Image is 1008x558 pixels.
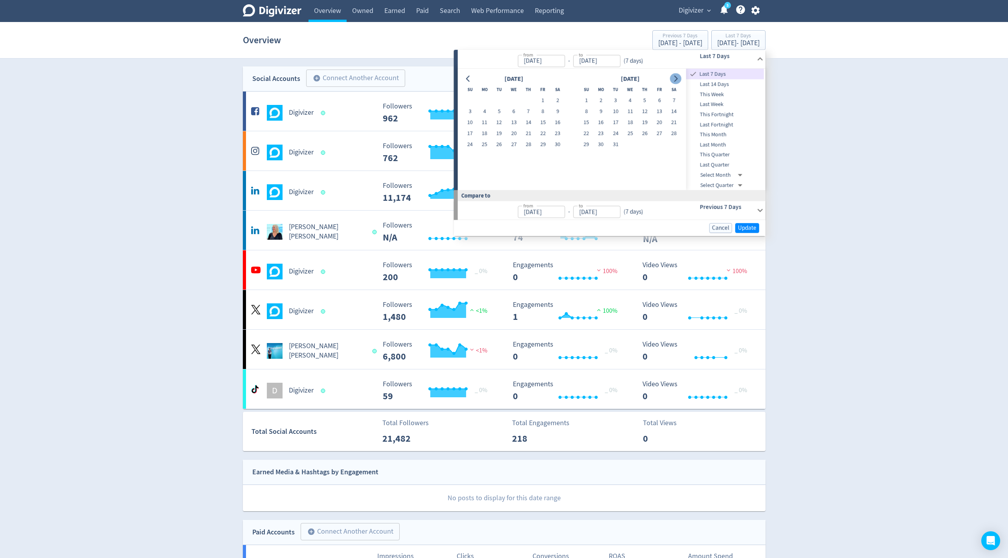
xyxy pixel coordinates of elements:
button: 6 [507,106,521,117]
span: _ 0% [734,307,747,315]
p: Total Followers [382,418,429,428]
button: 27 [507,139,521,150]
div: This Month [686,130,764,140]
h5: Digivizer [289,148,314,157]
span: This Quarter [686,151,764,159]
span: add_circle [313,74,321,82]
div: ( 7 days ) [620,56,646,65]
th: Tuesday [492,84,507,95]
h6: Previous 7 Days [700,202,753,212]
img: negative-performance.svg [725,267,733,273]
p: No posts to display for this date range [243,485,766,511]
p: 0 [643,431,688,446]
div: Total Social Accounts [252,426,377,437]
p: 218 [512,431,557,446]
span: Data last synced: 16 Sep 2025, 6:02pm (AEST) [373,230,379,234]
img: Digivizer undefined [267,264,283,279]
svg: Followers 762 [379,142,497,163]
span: Data last synced: 16 Sep 2025, 8:02pm (AEST) [321,151,327,155]
button: 10 [463,117,477,128]
div: This Quarter [686,150,764,160]
span: Data last synced: 16 Sep 2025, 6:02pm (AEST) [321,190,327,195]
svg: Engagements 1 [509,301,627,322]
button: 16 [594,117,608,128]
span: <1% [468,307,487,315]
span: _ 0% [475,267,487,275]
svg: Followers 962 [379,103,497,123]
img: positive-performance.svg [595,307,603,313]
img: positive-performance.svg [468,307,476,313]
div: Last 14 Days [686,79,764,90]
th: Thursday [521,84,536,95]
button: 8 [579,106,593,117]
button: 3 [463,106,477,117]
button: 5 [492,106,507,117]
img: negative-performance.svg [468,347,476,352]
div: [DATE] - [DATE] [717,40,760,47]
p: Total Engagements [512,418,569,428]
svg: Followers 11,174 [379,182,497,203]
h5: [PERSON_NAME] [PERSON_NAME] [289,222,365,241]
div: Earned Media & Hashtags by Engagement [252,466,378,478]
button: 16 [550,117,565,128]
button: 15 [536,117,550,128]
button: 26 [637,128,652,139]
button: Last 7 Days[DATE]- [DATE] [711,30,766,50]
th: Saturday [666,84,681,95]
a: Connect Another Account [300,71,405,87]
button: 4 [477,106,492,117]
button: Previous 7 Days[DATE] - [DATE] [652,30,708,50]
a: Digivizer undefinedDigivizer Followers 962 Followers 962 <1% Engagements 3 Engagements 3 100% Vid... [243,92,766,131]
a: Digivizer undefinedDigivizer Followers 762 Followers 762 <1% Engagements 8 Engagements 8 27% Vide... [243,131,766,171]
span: Last 14 Days [686,80,764,89]
p: 21,482 [382,431,428,446]
button: 3 [608,95,623,106]
a: Connect Another Account [295,524,400,540]
div: Last 7 Days [717,33,760,40]
button: 10 [608,106,623,117]
h5: Digivizer [289,307,314,316]
div: Last 7 Days [686,69,764,79]
th: Friday [652,84,666,95]
img: negative-performance.svg [595,267,603,273]
button: 20 [507,128,521,139]
svg: Followers 59 [379,380,497,401]
button: 26 [492,139,507,150]
button: 1 [536,95,550,106]
span: This Fortnight [686,110,764,119]
button: 27 [652,128,666,139]
button: 30 [594,139,608,150]
button: 4 [623,95,637,106]
button: 5 [637,95,652,106]
button: 14 [666,106,681,117]
span: Last 7 Days [698,70,764,79]
th: Wednesday [507,84,521,95]
div: This Week [686,90,764,100]
p: N/A [643,232,688,246]
button: 21 [666,117,681,128]
div: This Fortnight [686,110,764,120]
text: 5 [726,3,728,8]
button: 21 [521,128,536,139]
h1: Overview [243,28,281,53]
div: Last Week [686,99,764,110]
svg: Engagements 0 [509,341,627,362]
div: Last Fortnight [686,119,764,130]
p: Total Views [643,418,688,428]
svg: Video Views 0 [639,380,756,401]
button: Go to previous month [463,73,474,84]
label: from [523,51,533,58]
th: Tuesday [608,84,623,95]
div: Select Quarter [700,180,745,190]
button: 19 [492,128,507,139]
button: 25 [623,128,637,139]
span: 100% [595,307,617,315]
button: 18 [623,117,637,128]
button: 23 [550,128,565,139]
svg: Engagements 0 [509,380,627,401]
span: 100% [725,267,747,275]
span: 100% [595,267,617,275]
div: Last Quarter [686,160,764,170]
h5: Digivizer [289,267,314,276]
span: _ 0% [605,386,617,394]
